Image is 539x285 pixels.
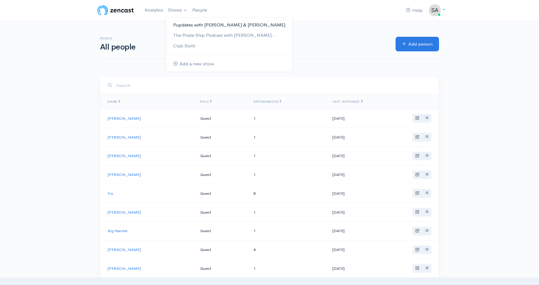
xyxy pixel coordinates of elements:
[249,128,328,147] td: 1
[195,240,249,259] td: Guest
[100,37,388,40] h6: People
[249,221,328,240] td: 1
[413,114,431,123] div: Basic example
[328,259,373,278] td: [DATE]
[249,165,328,184] td: 1
[413,133,431,142] div: Basic example
[328,109,373,128] td: [DATE]
[108,210,141,215] a: [PERSON_NAME]
[413,170,431,179] div: Basic example
[166,4,190,17] a: Shows
[195,221,249,240] td: Guest
[249,184,328,203] td: 8
[413,264,431,273] div: Basic example
[249,109,328,128] td: 1
[200,100,212,104] a: Role
[166,17,293,72] ul: Shows
[403,4,425,17] a: Help
[413,189,431,198] div: Basic example
[195,146,249,165] td: Guest
[396,37,439,52] a: Add person
[166,59,293,69] a: Add a new show
[116,79,431,92] input: Search
[332,100,362,104] a: Last appeared
[108,228,127,233] a: Big Narstie
[108,153,141,158] a: [PERSON_NAME]
[195,203,249,222] td: Guest
[166,20,293,30] a: Pupdates with [PERSON_NAME] & [PERSON_NAME]
[328,146,373,165] td: [DATE]
[328,240,373,259] td: [DATE]
[108,191,113,196] a: Fro
[195,184,249,203] td: Guest
[249,259,328,278] td: 1
[166,30,293,41] a: The Pirate Ship Podcast with [PERSON_NAME]...
[249,146,328,165] td: 1
[249,203,328,222] td: 1
[328,203,373,222] td: [DATE]
[108,100,120,104] a: Name
[413,152,431,160] div: Basic example
[413,227,431,235] div: Basic example
[328,184,373,203] td: [DATE]
[96,4,135,16] img: ZenCast Logo
[413,208,431,217] div: Basic example
[195,259,249,278] td: Guest
[190,4,209,17] a: People
[253,100,281,104] a: Appearances
[328,221,373,240] td: [DATE]
[142,4,166,17] a: Analytics
[413,246,431,254] div: Basic example
[328,128,373,147] td: [DATE]
[100,43,388,52] h1: All people
[166,41,293,51] a: Club Sloth
[195,165,249,184] td: Guest
[108,247,141,252] a: [PERSON_NAME]
[328,165,373,184] td: [DATE]
[195,128,249,147] td: Guest
[249,240,328,259] td: 4
[429,4,441,16] img: ...
[108,172,141,177] a: [PERSON_NAME]
[108,266,141,271] a: [PERSON_NAME]
[108,116,141,121] a: [PERSON_NAME]
[195,109,249,128] td: Guest
[108,135,141,140] a: [PERSON_NAME]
